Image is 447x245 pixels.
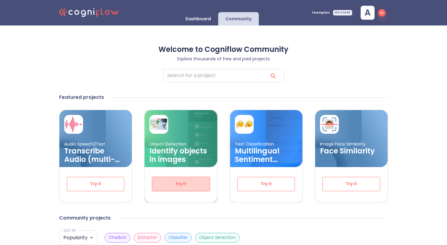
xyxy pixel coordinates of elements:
[145,130,185,206] img: card ellipse
[59,230,97,245] div: Popularity
[320,147,383,155] h3: Face Similarity
[333,10,352,15] div: SEE USAGE
[162,180,200,188] span: Try it
[199,235,236,240] p: Object detection
[59,56,388,62] p: Explore thousands of free and paid projects
[163,69,263,82] input: search
[59,130,100,167] img: card ellipse
[67,177,125,191] button: Try it
[64,141,127,147] p: Audio Speech2Text
[230,130,271,206] img: card ellipse
[235,141,298,147] p: Text Classification
[59,215,111,221] h4: Community projects
[322,177,380,191] button: Try it
[312,11,330,14] span: Team plan
[321,116,338,133] img: card avatar
[235,147,298,164] h3: Multilingual Sentiment Analysis
[365,8,371,17] span: a
[138,235,157,240] p: Extractor
[168,235,188,240] p: Classifier
[64,147,127,164] h3: Transcribe Audio (multi-lingual speech recognition)
[320,141,383,147] p: Image Face Similarity
[333,180,370,188] span: Try it
[236,116,253,133] img: card avatar
[185,16,211,22] p: Dashboard
[248,180,285,188] span: Try it
[356,4,388,22] button: a
[59,45,388,54] h3: Welcome to Cogniflow Community
[149,141,212,147] p: Object Detection
[315,130,356,167] img: card ellipse
[77,180,114,188] span: Try it
[65,116,82,133] img: card avatar
[152,177,210,191] button: Try it
[59,94,104,100] h4: Featured projects
[225,16,252,22] p: Community
[237,177,295,191] button: Try it
[108,235,126,240] p: Chatbot
[150,116,167,133] img: card avatar
[149,147,212,164] h3: Identify objects in images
